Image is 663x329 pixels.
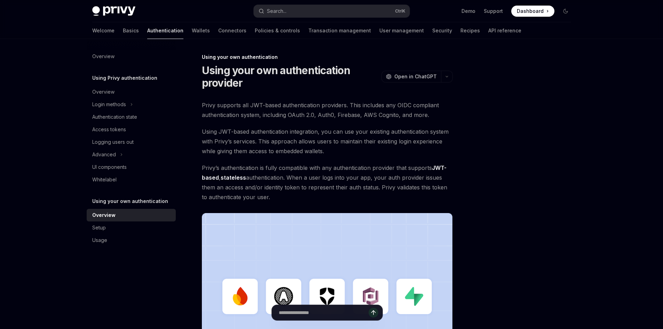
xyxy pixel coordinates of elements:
[87,209,176,221] a: Overview
[87,123,176,136] a: Access tokens
[87,50,176,63] a: Overview
[560,6,571,17] button: Toggle dark mode
[92,236,107,244] div: Usage
[92,52,115,61] div: Overview
[92,125,126,134] div: Access tokens
[254,5,410,17] button: Search...CtrlK
[488,22,521,39] a: API reference
[202,100,453,120] span: Privy supports all JWT-based authentication providers. This includes any OIDC compliant authentic...
[87,111,176,123] a: Authentication state
[395,8,405,14] span: Ctrl K
[147,22,183,39] a: Authentication
[87,136,176,148] a: Logging users out
[92,197,168,205] h5: Using your own authentication
[202,127,453,156] span: Using JWT-based authentication integration, you can use your existing authentication system with ...
[92,138,134,146] div: Logging users out
[394,73,437,80] span: Open in ChatGPT
[202,54,453,61] div: Using your own authentication
[460,22,480,39] a: Recipes
[517,8,544,15] span: Dashboard
[92,88,115,96] div: Overview
[218,22,246,39] a: Connectors
[92,211,116,219] div: Overview
[92,74,157,82] h5: Using Privy authentication
[87,234,176,246] a: Usage
[87,221,176,234] a: Setup
[432,22,452,39] a: Security
[267,7,286,15] div: Search...
[192,22,210,39] a: Wallets
[87,173,176,186] a: Whitelabel
[381,71,441,83] button: Open in ChatGPT
[92,150,116,159] div: Advanced
[221,174,246,181] a: stateless
[484,8,503,15] a: Support
[87,86,176,98] a: Overview
[92,22,115,39] a: Welcome
[255,22,300,39] a: Policies & controls
[92,224,106,232] div: Setup
[92,100,126,109] div: Login methods
[369,308,378,318] button: Send message
[92,163,127,171] div: UI components
[92,113,137,121] div: Authentication state
[92,175,117,184] div: Whitelabel
[461,8,475,15] a: Demo
[92,6,135,16] img: dark logo
[87,161,176,173] a: UI components
[379,22,424,39] a: User management
[308,22,371,39] a: Transaction management
[202,64,379,89] h1: Using your own authentication provider
[123,22,139,39] a: Basics
[511,6,554,17] a: Dashboard
[202,163,453,202] span: Privy’s authentication is fully compatible with any authentication provider that supports , authe...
